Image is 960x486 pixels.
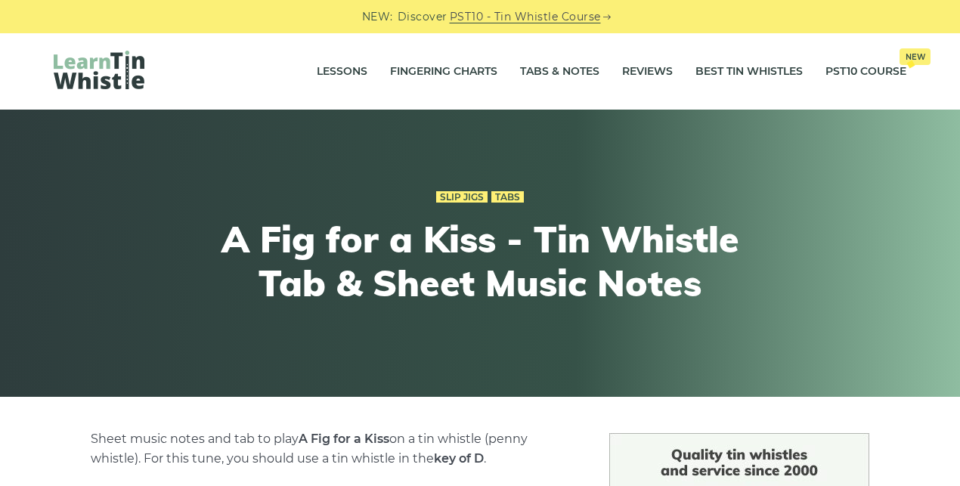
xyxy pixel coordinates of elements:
a: Reviews [622,53,673,91]
a: Best Tin Whistles [695,53,803,91]
a: Fingering Charts [390,53,497,91]
a: Tabs [491,191,524,203]
a: Lessons [317,53,367,91]
img: LearnTinWhistle.com [54,51,144,89]
strong: A Fig for a Kiss [299,432,389,446]
a: Slip Jigs [436,191,488,203]
p: Sheet music notes and tab to play on a tin whistle (penny whistle). For this tune, you should use... [91,429,573,469]
strong: key of D [434,451,484,466]
h1: A Fig for a Kiss - Tin Whistle Tab & Sheet Music Notes [202,218,758,305]
span: New [900,48,931,65]
a: Tabs & Notes [520,53,599,91]
a: PST10 CourseNew [825,53,906,91]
